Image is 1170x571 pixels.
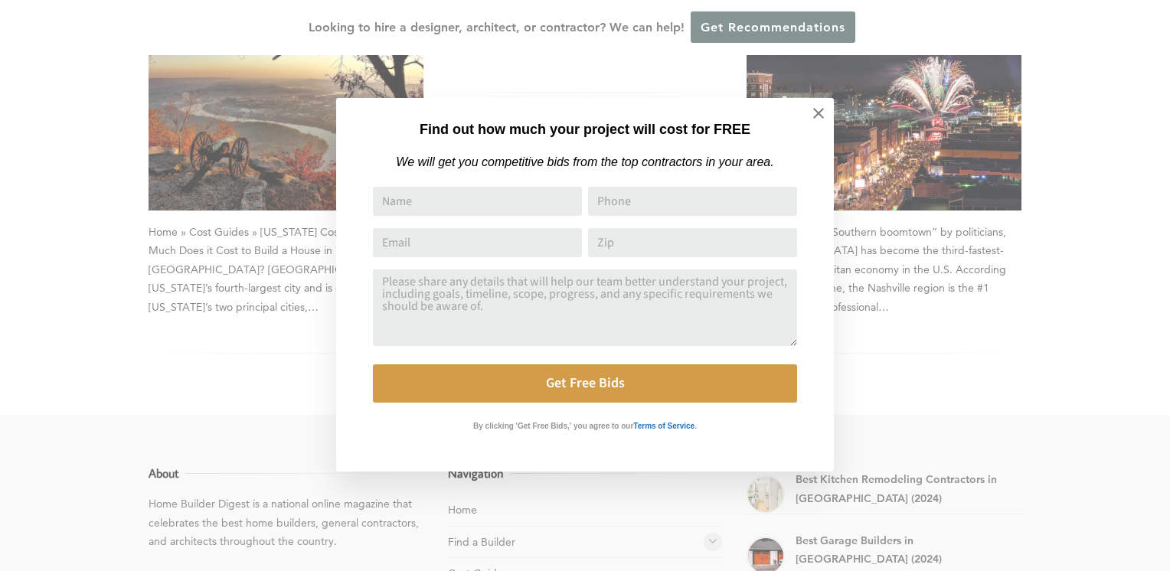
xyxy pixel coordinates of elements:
strong: Find out how much your project will cost for FREE [420,122,750,137]
strong: . [694,422,697,430]
em: We will get you competitive bids from the top contractors in your area. [396,155,773,168]
textarea: Comment or Message [373,269,797,346]
strong: Terms of Service [633,422,694,430]
button: Close [792,86,845,140]
input: Name [373,187,582,216]
a: Terms of Service [633,418,694,431]
button: Get Free Bids [373,364,797,403]
input: Phone [588,187,797,216]
input: Email Address [373,228,582,257]
strong: By clicking 'Get Free Bids,' you agree to our [473,422,633,430]
input: Zip [588,228,797,257]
